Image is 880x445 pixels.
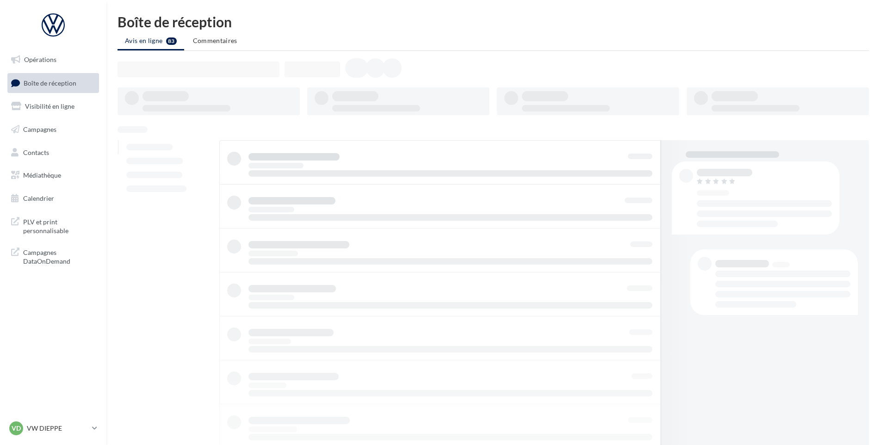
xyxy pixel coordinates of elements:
span: Calendrier [23,194,54,202]
a: VD VW DIEPPE [7,420,99,437]
span: Contacts [23,148,49,156]
span: Campagnes [23,125,56,133]
a: Campagnes [6,120,101,139]
span: Médiathèque [23,171,61,179]
span: Commentaires [193,37,237,44]
a: Boîte de réception [6,73,101,93]
span: VD [12,424,21,433]
span: Boîte de réception [24,79,76,87]
a: Campagnes DataOnDemand [6,242,101,270]
a: PLV et print personnalisable [6,212,101,239]
span: Visibilité en ligne [25,102,74,110]
a: Visibilité en ligne [6,97,101,116]
p: VW DIEPPE [27,424,88,433]
span: PLV et print personnalisable [23,216,95,235]
span: Campagnes DataOnDemand [23,246,95,266]
a: Contacts [6,143,101,162]
a: Opérations [6,50,101,69]
a: Calendrier [6,189,101,208]
div: Boîte de réception [118,15,869,29]
span: Opérations [24,56,56,63]
a: Médiathèque [6,166,101,185]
